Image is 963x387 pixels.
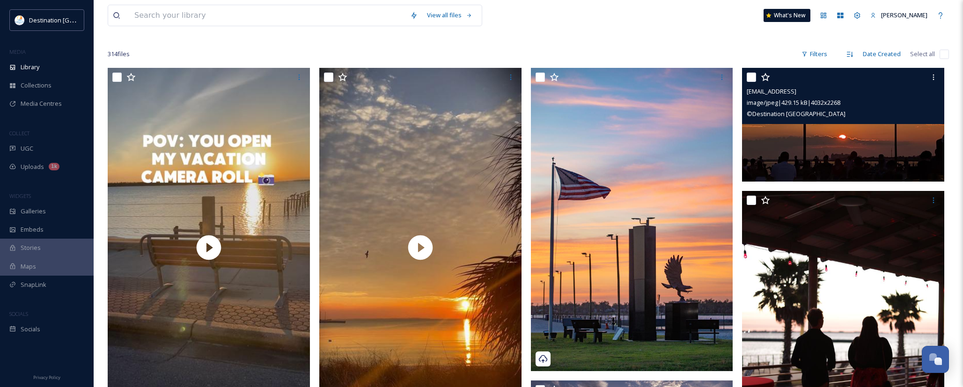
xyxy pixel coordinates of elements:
span: Destination [GEOGRAPHIC_DATA] [29,15,122,24]
span: UGC [21,144,33,153]
span: SOCIALS [9,310,28,317]
a: View all files [422,6,477,24]
span: MEDIA [9,48,26,55]
span: Select all [910,50,935,58]
span: Uploads [21,162,44,171]
span: 314 file s [108,50,130,58]
a: What's New [764,9,810,22]
span: © Destination [GEOGRAPHIC_DATA] [747,110,845,118]
span: Galleries [21,207,46,216]
img: ext_1752523726.894232_ahaskell13@gmail.com-inbound133458845487246421.jpg [742,68,944,182]
span: Socials [21,325,40,334]
span: Maps [21,262,36,271]
span: [EMAIL_ADDRESS] [747,87,796,95]
div: Date Created [858,45,905,63]
span: WIDGETS [9,192,31,199]
input: Search your library [130,5,405,26]
span: Stories [21,243,41,252]
span: Collections [21,81,51,90]
span: Embeds [21,225,44,234]
div: Filters [797,45,832,63]
div: 1k [49,163,59,170]
span: SnapLink [21,280,46,289]
span: COLLECT [9,130,29,137]
img: download.png [15,15,24,25]
a: Privacy Policy [33,371,60,382]
button: Open Chat [922,346,949,373]
span: Media Centres [21,99,62,108]
span: image/jpeg | 429.15 kB | 4032 x 2268 [747,98,840,107]
a: [PERSON_NAME] [866,6,932,24]
span: [PERSON_NAME] [881,11,927,19]
span: Library [21,63,39,72]
span: Privacy Policy [33,374,60,380]
img: 9 11 memorial.jpg [531,68,733,371]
